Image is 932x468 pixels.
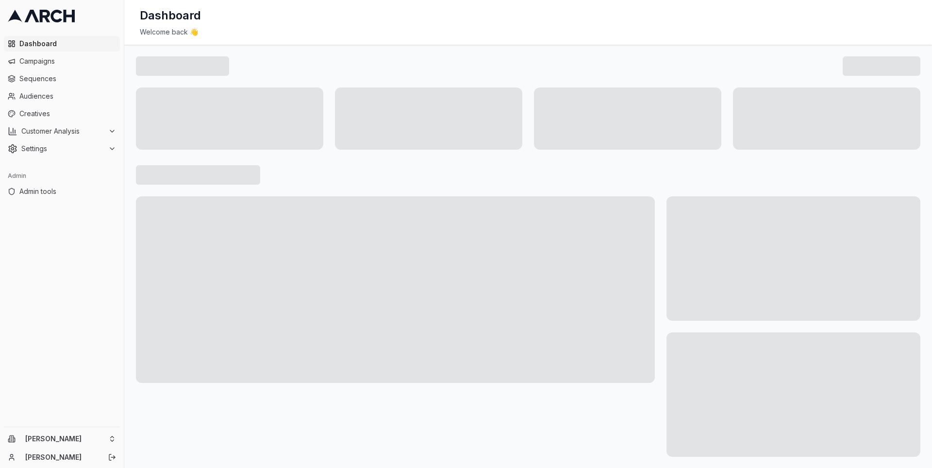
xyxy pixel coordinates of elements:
a: Sequences [4,71,120,87]
button: Settings [4,141,120,156]
a: Dashboard [4,36,120,52]
span: Dashboard [19,39,116,49]
a: [PERSON_NAME] [25,452,98,462]
a: Admin tools [4,184,120,199]
span: [PERSON_NAME] [25,434,104,443]
button: Log out [105,451,119,464]
span: Campaigns [19,56,116,66]
span: Audiences [19,91,116,101]
span: Settings [21,144,104,154]
div: Welcome back 👋 [140,27,916,37]
div: Admin [4,168,120,184]
button: [PERSON_NAME] [4,431,120,447]
span: Sequences [19,74,116,84]
span: Admin tools [19,187,116,196]
a: Campaigns [4,53,120,69]
a: Audiences [4,88,120,104]
span: Creatives [19,109,116,119]
a: Creatives [4,106,120,121]
h1: Dashboard [140,8,201,23]
button: Customer Analysis [4,123,120,139]
span: Customer Analysis [21,126,104,136]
